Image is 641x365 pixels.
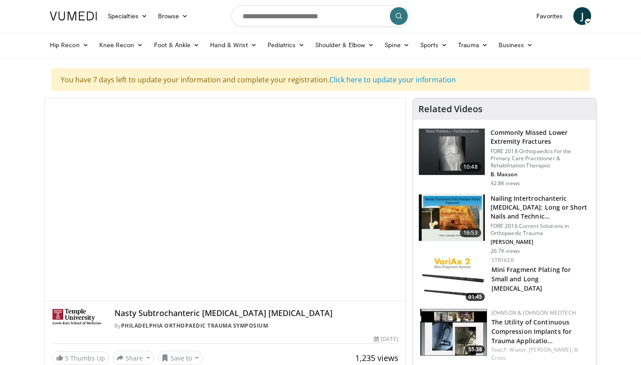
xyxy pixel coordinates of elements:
[491,171,591,178] p: B. Maxson
[149,36,205,54] a: Foot & Ankle
[491,239,591,246] p: [PERSON_NAME]
[466,293,485,301] span: 01:45
[491,247,520,255] p: 26.7K views
[205,36,262,54] a: Hand & Wrist
[419,129,485,175] img: 4aa379b6-386c-4fb5-93ee-de5617843a87.150x105_q85_crop-smart_upscale.jpg
[65,354,69,362] span: 5
[491,309,576,316] a: Johnson & Johnson MedTech
[419,195,485,241] img: 3d67d1bf-bbcf-4214-a5ee-979f525a16cd.150x105_q85_crop-smart_upscale.jpg
[420,256,487,303] img: b37175e7-6a0c-4ed3-b9ce-2cebafe6c791.150x105_q85_crop-smart_upscale.jpg
[45,36,94,54] a: Hip Recon
[491,256,514,264] a: Stryker
[420,309,487,356] a: 55:38
[491,346,589,362] div: Feat.
[52,308,104,330] img: Philadelphia Orthopaedic Trauma Symposium
[355,353,398,363] span: 1,235 views
[491,148,591,169] p: FORE 2018 Orthopaedics for the Primary Care Practitioner & Rehabilitation Therapist
[231,5,410,27] input: Search topics, interventions
[503,346,527,353] a: P. Wiater,
[94,36,149,54] a: Knee Recon
[493,36,539,54] a: Business
[460,228,481,237] span: 16:53
[418,128,591,187] a: 10:48 Commonly Missed Lower Extremity Fractures FORE 2018 Orthopaedics for the Primary Care Pract...
[491,194,591,221] h3: Nailing Intertrochanteric [MEDICAL_DATA]: Long or Short Nails and Technic…
[374,335,398,343] div: [DATE]
[114,308,398,318] h4: Nasty Subtrochanteric [MEDICAL_DATA] [MEDICAL_DATA]
[153,7,194,25] a: Browse
[420,256,487,303] a: 01:45
[415,36,453,54] a: Sports
[379,36,414,54] a: Spine
[491,318,572,345] a: The Utility of Continuous Compression Implants for Trauma Applicatio…
[121,322,268,329] a: Philadelphia Orthopaedic Trauma Symposium
[45,98,406,301] video-js: Video Player
[51,69,590,91] div: You have 7 days left to update your information and complete your registration.
[418,194,591,255] a: 16:53 Nailing Intertrochanteric [MEDICAL_DATA]: Long or Short Nails and Technic… FORE 2016 Curren...
[529,346,572,353] a: [PERSON_NAME],
[102,7,153,25] a: Specialties
[491,346,579,361] a: B. Cross
[491,180,520,187] p: 42.8K views
[310,36,379,54] a: Shoulder & Elbow
[52,351,109,365] a: 5 Thumbs Up
[453,36,493,54] a: Trauma
[531,7,568,25] a: Favorites
[420,309,487,356] img: 05424410-063a-466e-aef3-b135df8d3cb3.150x105_q85_crop-smart_upscale.jpg
[50,12,97,20] img: VuMedi Logo
[113,351,154,365] button: Share
[329,75,456,85] a: Click here to update your information
[466,345,485,353] span: 55:38
[491,223,591,237] p: FORE 2016 Current Solutions in Orthopaedic Trauma
[573,7,591,25] a: J
[491,128,591,146] h3: Commonly Missed Lower Extremity Fractures
[262,36,310,54] a: Pediatrics
[491,265,571,292] a: Mini Fragment Plating for Small and Long [MEDICAL_DATA]
[418,104,483,114] h4: Related Videos
[460,162,481,171] span: 10:48
[158,351,203,365] button: Save to
[114,322,398,330] div: By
